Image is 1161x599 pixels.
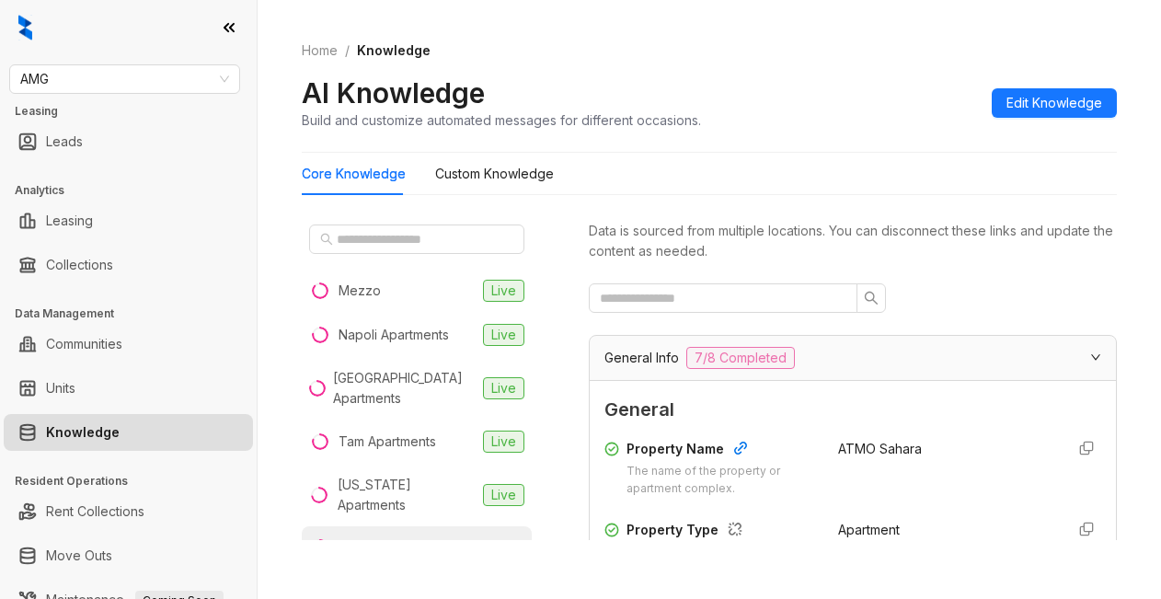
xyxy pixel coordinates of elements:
[18,15,32,40] img: logo
[46,537,112,574] a: Move Outs
[15,182,257,199] h3: Analytics
[4,370,253,407] li: Units
[604,396,1101,424] span: General
[345,40,350,61] li: /
[589,221,1117,261] div: Data is sourced from multiple locations. You can disconnect these links and update the content as...
[626,463,816,498] div: The name of the property or apartment complex.
[483,484,524,506] span: Live
[4,493,253,530] li: Rent Collections
[4,326,253,363] li: Communities
[46,123,83,160] a: Leads
[46,326,122,363] a: Communities
[483,377,524,399] span: Live
[15,103,257,120] h3: Leasing
[483,280,524,302] span: Live
[483,324,524,346] span: Live
[338,475,476,515] div: [US_STATE] Apartments
[15,305,257,322] h3: Data Management
[20,65,229,93] span: AMG
[590,336,1116,380] div: General Info7/8 Completed
[302,75,485,110] h2: AI Knowledge
[4,247,253,283] li: Collections
[339,281,381,301] div: Mezzo
[46,247,113,283] a: Collections
[15,473,257,490] h3: Resident Operations
[1090,351,1101,363] span: expanded
[483,431,524,453] span: Live
[357,42,431,58] span: Knowledge
[298,40,341,61] a: Home
[4,537,253,574] li: Move Outs
[4,414,253,451] li: Knowledge
[339,325,449,345] div: Napoli Apartments
[46,202,93,239] a: Leasing
[686,347,795,369] span: 7/8 Completed
[626,439,816,463] div: Property Name
[626,520,816,544] div: Property Type
[435,164,554,184] div: Custom Knowledge
[838,522,900,537] span: Apartment
[4,123,253,160] li: Leads
[46,414,120,451] a: Knowledge
[4,202,253,239] li: Leasing
[320,233,333,246] span: search
[46,493,144,530] a: Rent Collections
[302,110,701,130] div: Build and customize automated messages for different occasions.
[302,164,406,184] div: Core Knowledge
[339,537,429,558] div: ATMO Sahara
[838,441,922,456] span: ATMO Sahara
[992,88,1117,118] button: Edit Knowledge
[339,432,436,452] div: Tam Apartments
[1006,93,1102,113] span: Edit Knowledge
[333,368,476,409] div: [GEOGRAPHIC_DATA] Apartments
[604,348,679,368] span: General Info
[864,291,879,305] span: search
[46,370,75,407] a: Units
